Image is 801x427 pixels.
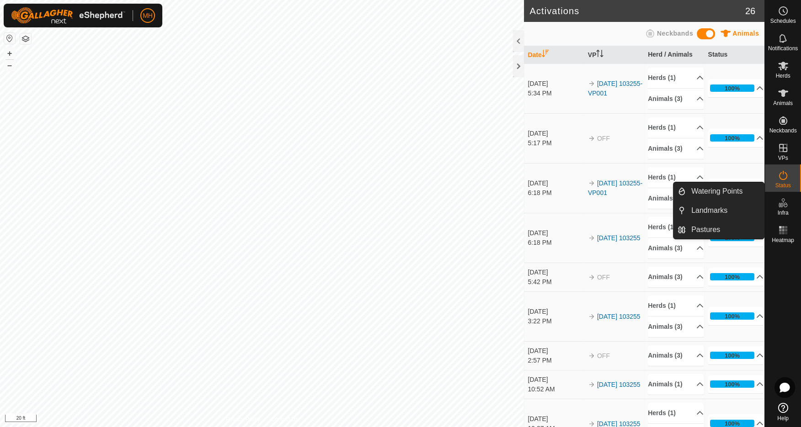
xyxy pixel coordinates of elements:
[528,79,583,89] div: [DATE]
[773,100,793,106] span: Animals
[4,48,15,59] button: +
[710,420,755,427] div: 100%
[597,135,610,142] span: OFF
[765,399,801,425] a: Help
[588,179,642,196] a: [DATE] 103255-VP001
[708,346,764,364] p-accordion-header: 100%
[11,7,125,24] img: Gallagher Logo
[725,134,740,142] div: 100%
[597,381,641,388] a: [DATE] 103255
[769,128,796,133] span: Neckbands
[588,381,595,388] img: arrow
[588,234,595,242] img: arrow
[528,188,583,198] div: 6:18 PM
[648,295,704,316] p-accordion-header: Herds (1)
[772,237,794,243] span: Heatmap
[657,30,693,37] span: Neckbands
[691,186,742,197] span: Watering Points
[673,221,764,239] li: Pastures
[4,33,15,44] button: Reset Map
[588,274,595,281] img: arrow
[778,155,788,161] span: VPs
[648,188,704,209] p-accordion-header: Animals (3)
[710,134,755,142] div: 100%
[524,46,584,64] th: Date
[644,46,704,64] th: Herd / Animals
[708,129,764,147] p-accordion-header: 100%
[597,234,641,242] a: [DATE] 103255
[710,380,755,388] div: 100%
[528,179,583,188] div: [DATE]
[708,79,764,97] p-accordion-header: 100%
[705,46,764,64] th: Status
[673,201,764,220] li: Landmarks
[597,352,610,359] span: OFF
[648,374,704,395] p-accordion-header: Animals (1)
[648,217,704,237] p-accordion-header: Herds (1)
[588,135,595,142] img: arrow
[648,89,704,109] p-accordion-header: Animals (3)
[648,238,704,258] p-accordion-header: Animals (3)
[529,5,745,16] h2: Activations
[708,179,764,197] p-accordion-header: 100%
[686,182,764,200] a: Watering Points
[528,375,583,385] div: [DATE]
[648,316,704,337] p-accordion-header: Animals (3)
[732,30,759,37] span: Animals
[648,68,704,88] p-accordion-header: Herds (1)
[708,375,764,393] p-accordion-header: 100%
[648,117,704,138] p-accordion-header: Herds (1)
[528,346,583,356] div: [DATE]
[710,84,755,92] div: 100%
[777,210,788,216] span: Infra
[597,313,641,320] a: [DATE] 103255
[768,46,798,51] span: Notifications
[528,138,583,148] div: 5:17 PM
[648,345,704,366] p-accordion-header: Animals (3)
[20,33,31,44] button: Map Layers
[708,307,764,325] p-accordion-header: 100%
[777,416,789,421] span: Help
[271,415,298,423] a: Contact Us
[648,403,704,423] p-accordion-header: Herds (1)
[542,51,549,58] p-sorticon: Activate to sort
[673,182,764,200] li: Watering Points
[691,205,727,216] span: Landmarks
[708,268,764,286] p-accordion-header: 100%
[710,273,755,280] div: 100%
[596,51,603,58] p-sorticon: Activate to sort
[725,312,740,321] div: 100%
[770,18,796,24] span: Schedules
[528,414,583,424] div: [DATE]
[597,274,610,281] span: OFF
[745,4,755,18] span: 26
[686,201,764,220] a: Landmarks
[725,84,740,93] div: 100%
[710,352,755,359] div: 100%
[725,273,740,281] div: 100%
[648,167,704,188] p-accordion-header: Herds (1)
[588,179,595,187] img: arrow
[648,267,704,287] p-accordion-header: Animals (3)
[528,356,583,365] div: 2:57 PM
[710,312,755,320] div: 100%
[226,415,260,423] a: Privacy Policy
[528,268,583,277] div: [DATE]
[588,313,595,320] img: arrow
[584,46,644,64] th: VP
[588,352,595,359] img: arrow
[588,80,642,97] a: [DATE] 103255-VP001
[528,238,583,248] div: 6:18 PM
[528,316,583,326] div: 3:22 PM
[528,89,583,98] div: 5:34 PM
[775,183,790,188] span: Status
[528,277,583,287] div: 5:42 PM
[691,224,720,235] span: Pastures
[528,228,583,238] div: [DATE]
[775,73,790,79] span: Herds
[528,129,583,138] div: [DATE]
[648,138,704,159] p-accordion-header: Animals (3)
[725,351,740,360] div: 100%
[528,385,583,394] div: 10:52 AM
[686,221,764,239] a: Pastures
